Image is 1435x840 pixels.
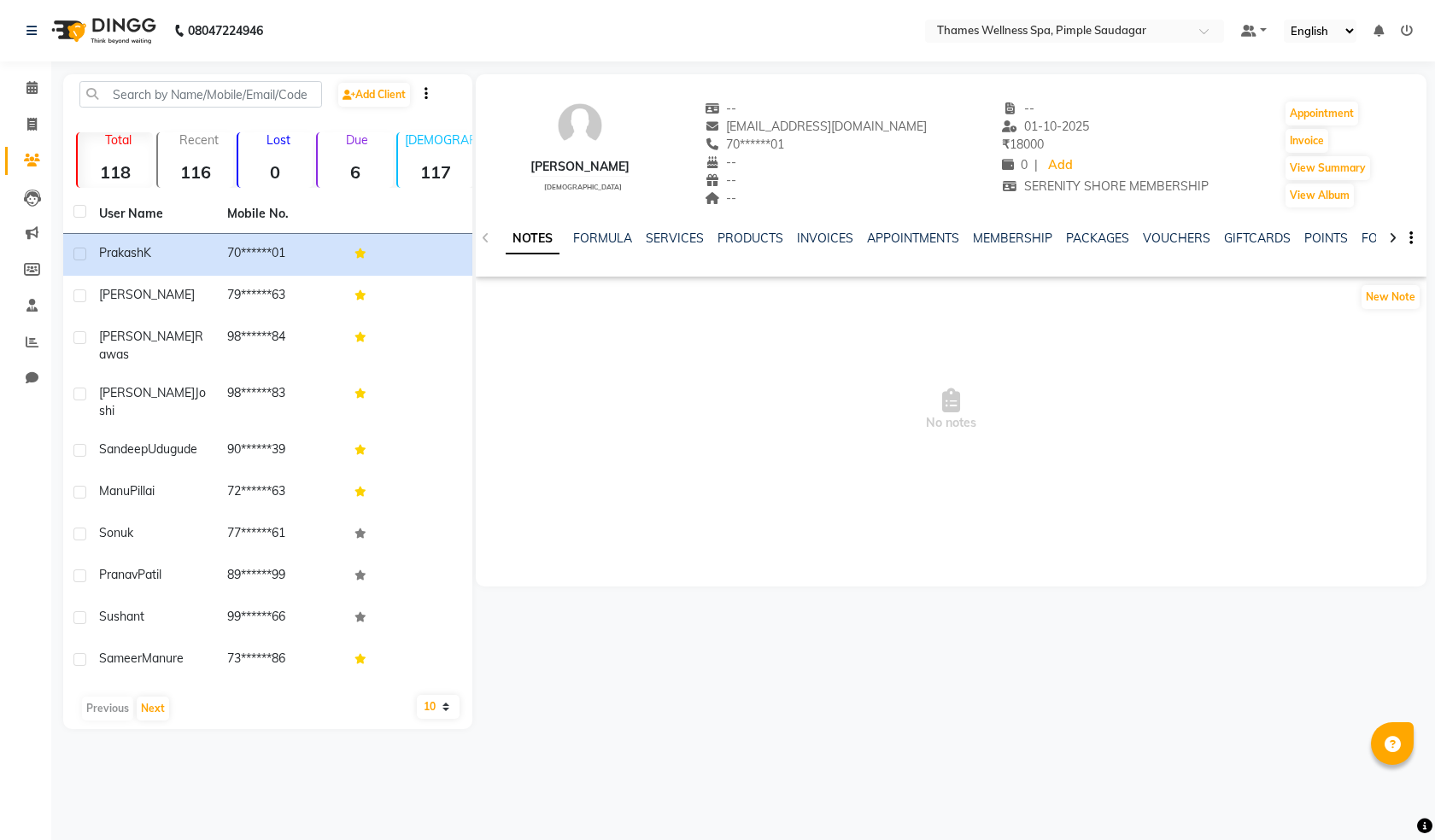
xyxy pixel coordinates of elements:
span: [PERSON_NAME] [99,329,195,344]
img: avatar [554,100,606,151]
a: APPOINTMENTS [867,230,959,246]
span: k [127,525,133,540]
span: [EMAIL_ADDRESS][DOMAIN_NAME] [705,119,928,134]
a: VOUCHERS [1143,230,1210,246]
span: No notes [476,324,1426,495]
span: Patil [138,567,161,582]
b: 08047224946 [188,7,263,55]
button: Next [137,697,169,720]
strong: 0 [238,161,313,183]
a: FORMS [1362,230,1404,246]
a: SERVICES [646,230,704,246]
button: Appointment [1286,102,1358,125]
span: -- [705,101,737,116]
p: Total [85,132,153,148]
span: SERENITY SHORE MEMBERSHIP [1002,178,1209,194]
span: [DEMOGRAPHIC_DATA] [544,183,622,191]
strong: 116 [158,161,233,183]
span: Manure [142,650,184,666]
input: Search by Name/Mobile/Email/Code [79,81,322,108]
p: Recent [165,132,233,148]
a: NOTES [506,224,559,254]
a: PACKAGES [1066,230,1129,246]
a: MEMBERSHIP [973,230,1052,246]
span: Sushant [99,609,144,624]
span: -- [705,155,737,170]
img: logo [44,7,161,55]
strong: 6 [318,161,393,183]
span: -- [705,190,737,206]
span: -- [705,172,737,188]
span: Manu [99,483,130,499]
button: New Note [1362,285,1420,309]
span: [PERSON_NAME] [99,287,195,302]
span: Udugude [148,441,197,457]
span: Pranav [99,567,138,582]
span: 01-10-2025 [1002,119,1089,134]
button: View Summary [1286,156,1370,180]
button: View Album [1286,184,1354,207]
span: Sameer [99,650,142,666]
div: [PERSON_NAME] [530,158,630,176]
span: 18000 [1002,137,1044,152]
span: Pillai [130,483,155,499]
th: Mobile No. [217,195,345,234]
span: 0 [1002,157,1028,172]
a: Add [1045,154,1075,178]
span: -- [1002,101,1034,116]
span: Prakash [99,245,143,260]
p: [DEMOGRAPHIC_DATA] [405,132,473,148]
button: Invoice [1286,129,1328,153]
p: Lost [245,132,313,148]
a: GIFTCARDS [1224,230,1291,246]
a: FORMULA [573,230,632,246]
th: User Name [89,195,217,234]
span: K [143,245,151,260]
span: Sandeep [99,441,148,457]
strong: 117 [398,161,473,183]
a: Add Client [338,83,410,107]
a: PRODUCTS [717,230,783,246]
p: Due [321,132,393,148]
span: ₹ [1002,137,1010,152]
a: INVOICES [797,230,853,246]
span: Sonu [99,525,127,540]
span: [PERSON_NAME] [99,385,195,400]
a: POINTS [1304,230,1348,246]
strong: 118 [78,161,153,183]
span: | [1034,156,1038,174]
